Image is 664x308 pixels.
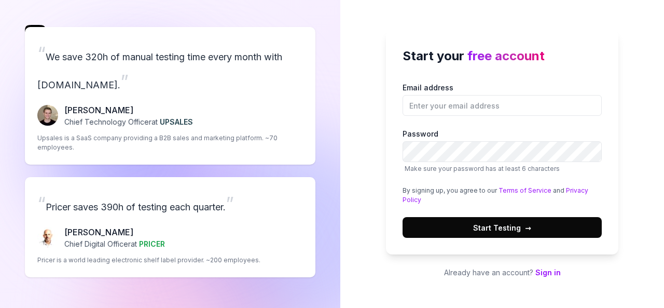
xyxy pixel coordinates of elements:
[64,116,193,127] p: Chief Technology Officer at
[64,104,193,116] p: [PERSON_NAME]
[160,117,193,126] span: UPSALES
[64,238,165,249] p: Chief Digital Officer at
[403,95,602,116] input: Email address
[403,217,602,238] button: Start Testing→
[139,239,165,248] span: PRICER
[467,48,545,63] span: free account
[473,222,531,233] span: Start Testing
[405,165,560,172] span: Make sure your password has at least 6 characters
[386,267,618,278] p: Already have an account?
[64,226,165,238] p: [PERSON_NAME]
[403,186,602,205] div: By signing up, you agree to our and
[403,128,602,173] label: Password
[37,105,58,126] img: Fredrik Seidl
[25,27,315,165] a: “We save 320h of manual testing time every month with [DOMAIN_NAME].”Fredrik Seidl[PERSON_NAME]Ch...
[37,192,46,215] span: “
[120,70,129,93] span: ”
[535,268,561,277] a: Sign in
[525,222,531,233] span: →
[37,42,46,65] span: “
[226,192,234,215] span: ”
[403,141,602,162] input: PasswordMake sure your password has at least 6 characters
[37,190,303,218] p: Pricer saves 390h of testing each quarter.
[499,186,551,194] a: Terms of Service
[37,39,303,96] p: We save 320h of manual testing time every month with [DOMAIN_NAME].
[37,133,303,152] p: Upsales is a SaaS company providing a B2B sales and marketing platform. ~70 employees.
[403,47,602,65] h2: Start your
[25,177,315,277] a: “Pricer saves 390h of testing each quarter.”Chris Chalkitis[PERSON_NAME]Chief Digital Officerat P...
[403,82,602,116] label: Email address
[37,227,58,248] img: Chris Chalkitis
[37,256,260,265] p: Pricer is a world leading electronic shelf label provider. ~200 employees.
